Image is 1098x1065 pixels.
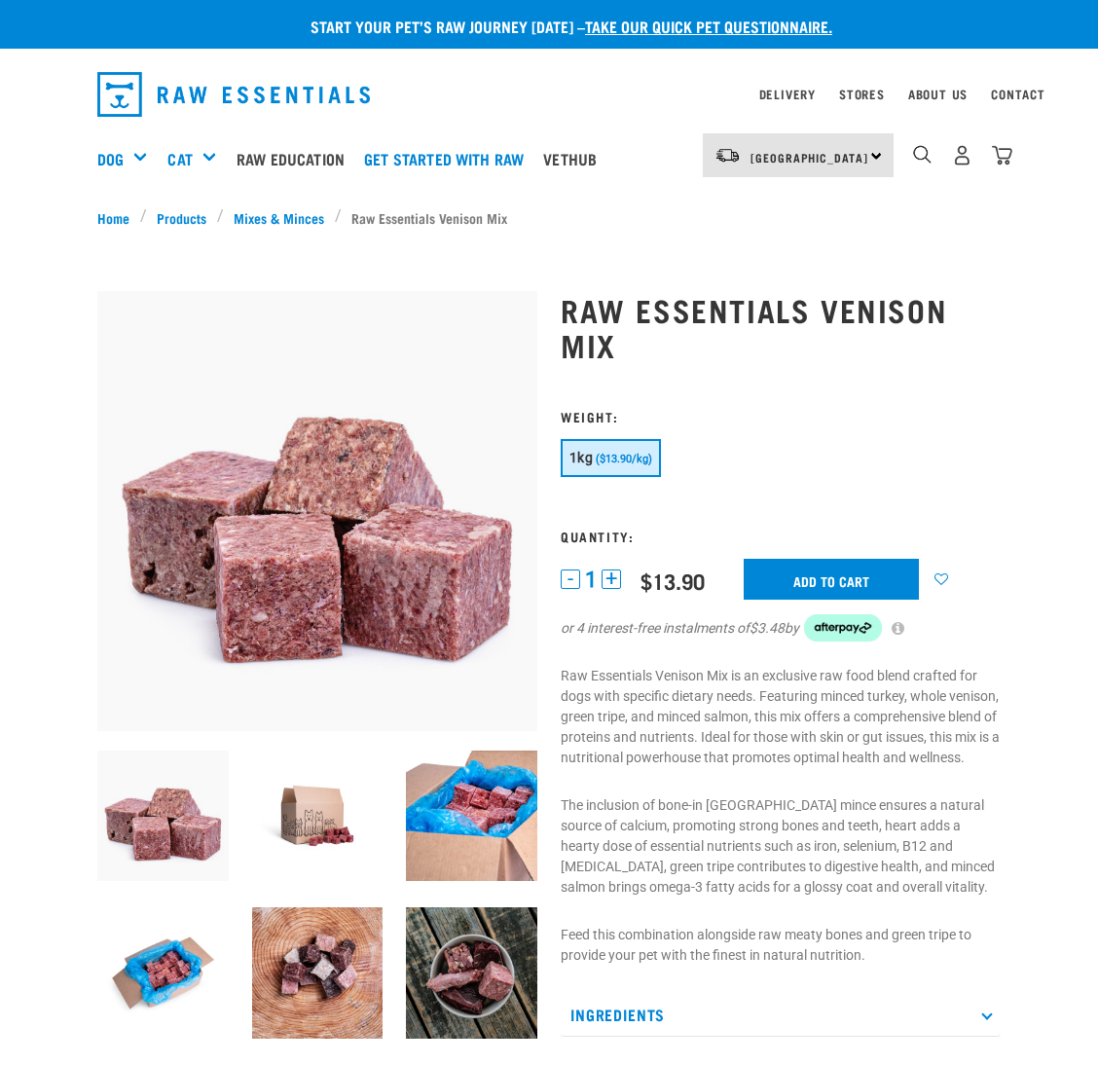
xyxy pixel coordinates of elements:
[167,147,192,170] a: Cat
[991,91,1045,97] a: Contact
[804,614,882,642] img: Afterpay
[908,91,968,97] a: About Us
[406,751,537,882] img: Raw Essentials 2024 July2597
[596,453,652,465] span: ($13.90/kg)
[561,439,661,477] button: 1kg ($13.90/kg)
[561,614,1001,642] div: or 4 interest-free instalments of by
[406,907,537,1039] img: THK Wallaby Fillet Chicken Neck TH
[97,291,537,731] img: 1113 RE Venison Mix 01
[561,409,1001,423] h3: Weight:
[839,91,885,97] a: Stores
[97,147,124,170] a: Dog
[561,925,1001,966] p: Feed this combination alongside raw meaty bones and green tripe to provide your pet with the fine...
[759,91,816,97] a: Delivery
[913,145,932,164] img: home-icon-1@2x.png
[252,907,384,1039] img: Lamb Salmon Duck Possum Heart Mixes
[750,154,868,161] span: [GEOGRAPHIC_DATA]
[561,993,1001,1037] p: Ingredients
[640,569,705,593] div: $13.90
[561,529,1001,543] h3: Quantity:
[585,21,832,30] a: take our quick pet questionnaire.
[359,120,538,198] a: Get started with Raw
[561,569,580,589] button: -
[97,751,229,882] img: 1113 RE Venison Mix 01
[147,207,217,228] a: Products
[252,751,384,882] img: Raw Essentials Bulk 10kg Raw Dog Food Box Exterior Design
[750,618,785,639] span: $3.48
[569,450,593,465] span: 1kg
[97,207,140,228] a: Home
[224,207,335,228] a: Mixes & Minces
[952,145,972,165] img: user.png
[97,207,1001,228] nav: breadcrumbs
[97,907,229,1039] img: Raw Essentials Bulk 10kg Raw Dog Food Box
[232,120,359,198] a: Raw Education
[82,64,1016,125] nav: dropdown navigation
[602,569,621,589] button: +
[561,795,1001,898] p: The inclusion of bone-in [GEOGRAPHIC_DATA] mince ensures a natural source of calcium, promoting s...
[714,147,741,165] img: van-moving.png
[744,559,919,600] input: Add to cart
[561,666,1001,768] p: Raw Essentials Venison Mix is an exclusive raw food blend crafted for dogs with specific dietary ...
[97,72,370,117] img: Raw Essentials Logo
[538,120,611,198] a: Vethub
[585,569,597,590] span: 1
[992,145,1012,165] img: home-icon@2x.png
[561,292,1001,362] h1: Raw Essentials Venison Mix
